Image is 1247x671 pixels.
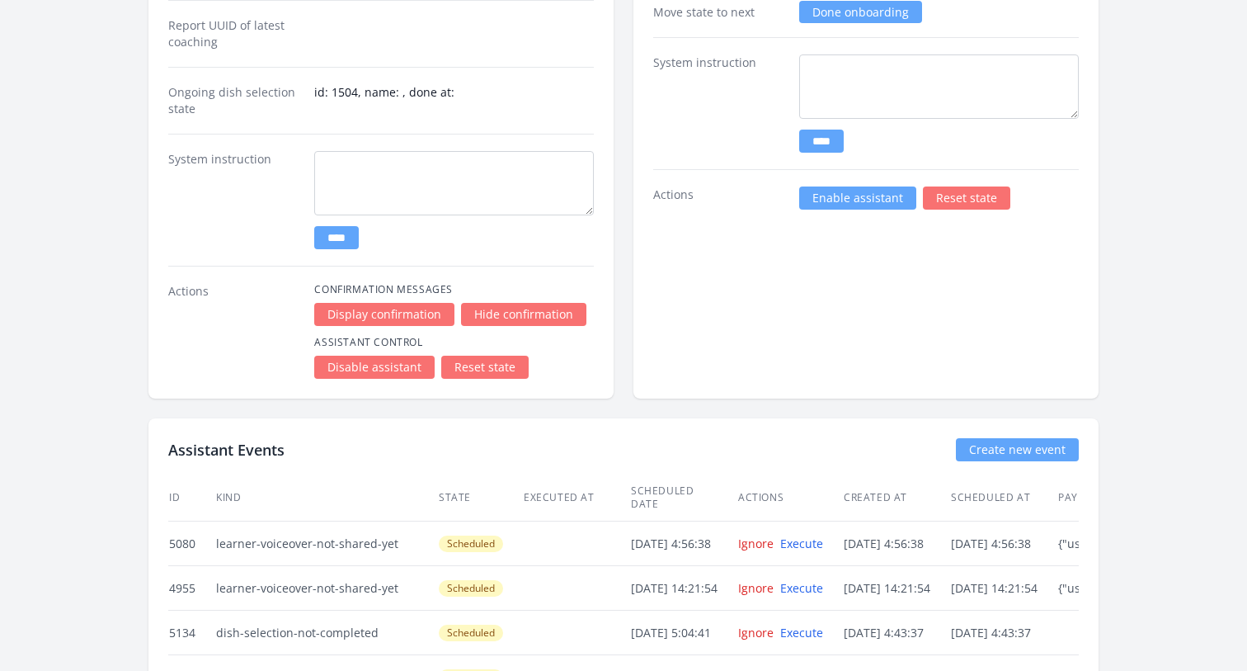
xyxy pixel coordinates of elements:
[923,187,1010,210] a: Reset state
[780,536,823,551] a: Execute
[314,84,594,117] dd: id: 1504, name: , done at:
[843,522,950,566] td: [DATE] 4:56:38
[630,522,737,566] td: [DATE] 4:56:38
[653,54,786,153] dt: System instruction
[168,438,285,461] h2: Assistant Events
[956,438,1079,461] a: Create new event
[314,303,454,326] a: Display confirmation
[630,566,737,611] td: [DATE] 14:21:54
[843,611,950,655] td: [DATE] 4:43:37
[168,84,301,117] dt: Ongoing dish selection state
[799,187,916,210] a: Enable assistant
[780,625,823,640] a: Execute
[314,356,435,379] a: Disable assistant
[168,522,215,566] td: 5080
[843,566,950,611] td: [DATE] 14:21:54
[630,611,737,655] td: [DATE] 5:04:41
[438,475,523,522] th: State
[215,566,438,611] td: learner-voiceover-not-shared-yet
[168,17,301,50] dt: Report UUID of latest coaching
[168,475,215,522] th: ID
[950,475,1057,522] th: Scheduled at
[168,151,301,249] dt: System instruction
[738,580,774,596] a: Ignore
[950,611,1057,655] td: [DATE] 4:43:37
[461,303,586,326] a: Hide confirmation
[950,522,1057,566] td: [DATE] 4:56:38
[441,356,529,379] a: Reset state
[314,336,594,349] h4: Assistant Control
[439,580,503,597] span: Scheduled
[215,475,438,522] th: Kind
[653,4,786,21] dt: Move state to next
[168,566,215,611] td: 4955
[215,611,438,655] td: dish-selection-not-completed
[439,625,503,641] span: Scheduled
[653,187,786,210] dt: Actions
[168,283,301,379] dt: Actions
[950,566,1057,611] td: [DATE] 14:21:54
[168,611,215,655] td: 5134
[314,283,594,296] h4: Confirmation Messages
[843,475,950,522] th: Created at
[737,475,843,522] th: Actions
[630,475,737,522] th: Scheduled date
[439,536,503,552] span: Scheduled
[780,580,823,596] a: Execute
[799,1,922,23] a: Done onboarding
[738,536,774,551] a: Ignore
[523,475,630,522] th: Executed at
[215,522,438,566] td: learner-voiceover-not-shared-yet
[738,625,774,640] a: Ignore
